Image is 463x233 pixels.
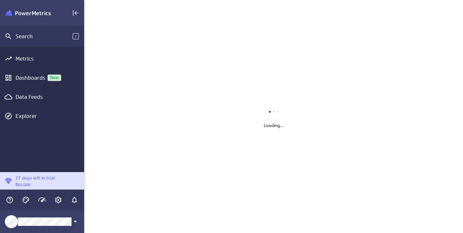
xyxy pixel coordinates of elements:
div: Notifications [69,194,80,205]
svg: Themes [22,196,30,204]
div: Themes [20,194,31,205]
div: Explorer [16,112,83,120]
div: Collapse [70,7,81,18]
span: New [48,76,61,80]
div: Search [16,33,72,40]
svg: Usage [38,196,46,204]
div: Metrics [16,55,69,62]
img: Klipfolio PowerMetrics Banner [6,10,51,16]
div: Dashboards [16,74,69,81]
p: 27 days left in trial [16,175,55,181]
p: Loading... [264,122,284,129]
svg: Account and settings [54,196,62,204]
p: Buy now [16,181,55,187]
span: / [72,33,79,40]
div: Help & PowerMetrics Assistant [4,194,15,205]
div: Data Feeds [16,93,69,100]
div: Account and settings [53,194,64,205]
